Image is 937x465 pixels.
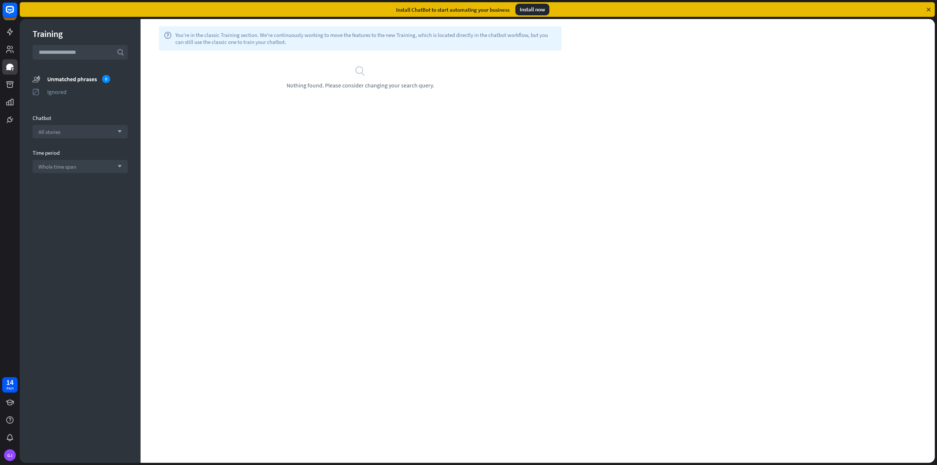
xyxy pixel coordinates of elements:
div: Ignored [47,88,128,95]
button: Open LiveChat chat widget [6,3,28,25]
div: Time period [33,149,128,156]
i: ignored [33,88,40,95]
div: Training [33,28,128,40]
div: 0 [102,75,110,83]
div: 14 [6,379,14,386]
span: Whole time span [38,163,76,170]
span: All stories [38,128,60,135]
div: days [6,386,14,391]
div: Unmatched phrases [47,75,128,83]
i: search [355,65,366,76]
div: Install ChatBot to start automating your business [396,6,509,13]
i: unmatched_phrases [33,75,40,83]
div: Chatbot [33,115,128,121]
span: Nothing found. Please consider changing your search query. [287,82,434,89]
div: Install now [515,4,549,15]
i: help [164,31,172,45]
span: You're in the classic Training section. We're continuously working to move the features to the ne... [175,31,556,45]
i: search [117,49,124,56]
i: arrow_down [114,164,122,169]
i: arrow_down [114,130,122,134]
div: GJ [4,449,16,461]
a: 14 days [2,377,18,393]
